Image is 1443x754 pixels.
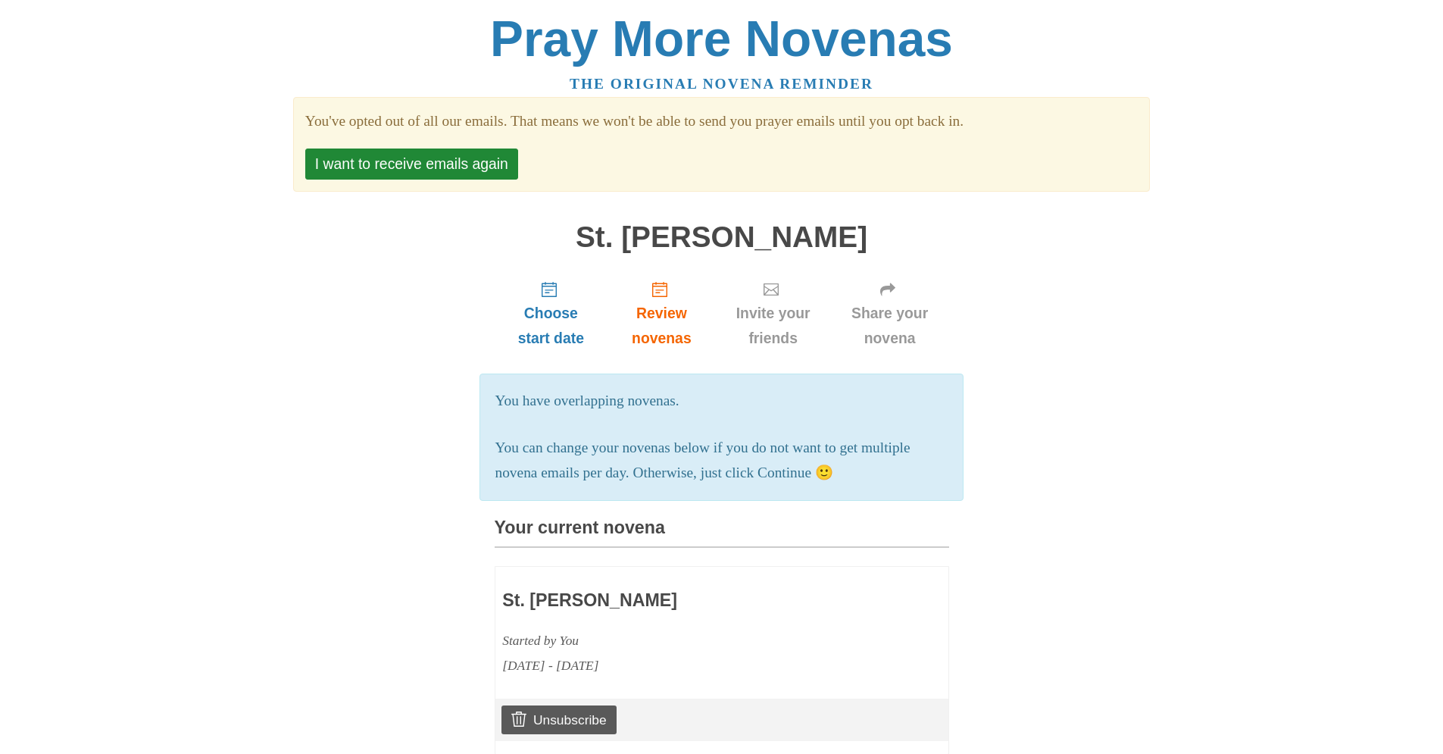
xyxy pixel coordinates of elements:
[502,628,852,653] div: Started by You
[831,268,949,358] a: Share your novena
[495,518,949,548] h3: Your current novena
[731,301,816,351] span: Invite your friends
[846,301,934,351] span: Share your novena
[510,301,593,351] span: Choose start date
[490,11,953,67] a: Pray More Novenas
[623,301,700,351] span: Review novenas
[305,109,1138,134] section: You've opted out of all our emails. That means we won't be able to send you prayer emails until y...
[607,268,715,358] a: Review novenas
[716,268,831,358] a: Invite your friends
[502,591,852,611] h3: St. [PERSON_NAME]
[501,706,616,734] a: Unsubscribe
[502,653,852,678] div: [DATE] - [DATE]
[495,221,949,254] h1: St. [PERSON_NAME]
[570,76,873,92] a: The original novena reminder
[495,389,948,414] p: You have overlapping novenas.
[495,268,608,358] a: Choose start date
[305,149,518,180] button: I want to receive emails again
[495,436,948,486] p: You can change your novenas below if you do not want to get multiple novena emails per day. Other...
